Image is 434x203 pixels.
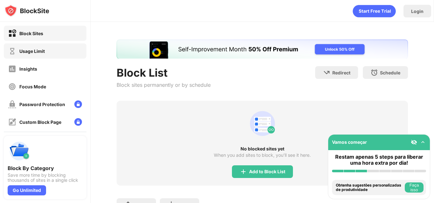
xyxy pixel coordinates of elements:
[19,31,43,36] div: Block Sites
[8,140,31,162] img: push-categories.svg
[117,146,408,151] div: No blocked sites yet
[380,70,400,75] div: Schedule
[117,66,211,79] div: Block List
[19,48,45,54] div: Usage Limit
[411,139,417,145] img: eye-not-visible.svg
[336,183,403,192] div: Obtenha sugestões personalizadas de produtividade
[214,153,311,158] div: When you add sites to block, you’ll see it here.
[4,4,49,17] img: logo-blocksite.svg
[8,165,83,171] div: Block By Category
[19,66,37,72] div: Insights
[411,9,424,14] div: Login
[74,100,82,108] img: lock-menu.svg
[8,118,16,126] img: customize-block-page-off.svg
[19,119,61,125] div: Custom Block Page
[8,83,16,91] img: focus-off.svg
[19,84,46,89] div: Focus Mode
[249,169,285,174] div: Add to Block List
[8,100,16,108] img: password-protection-off.svg
[117,82,211,88] div: Block sites permanently or by schedule
[8,185,46,195] div: Go Unlimited
[8,65,16,73] img: insights-off.svg
[8,173,83,183] div: Save more time by blocking thousands of sites in a single click
[405,182,424,193] button: Faça isso
[332,139,367,145] div: Vamos começar
[19,102,65,107] div: Password Protection
[8,47,16,55] img: time-usage-off.svg
[332,70,350,75] div: Redirect
[117,40,408,59] iframe: Banner
[247,108,278,139] div: animation
[332,154,426,166] div: Restam apenas 5 steps para liberar uma hora extra por dia!
[74,118,82,126] img: lock-menu.svg
[8,29,16,37] img: block-on.svg
[420,139,426,145] img: omni-setup-toggle.svg
[353,5,396,17] div: animation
